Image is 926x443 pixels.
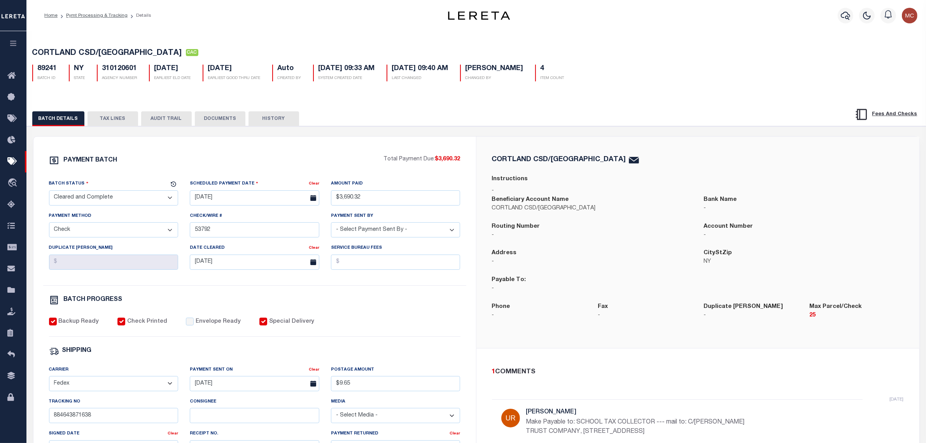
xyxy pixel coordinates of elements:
p: STATE [74,76,85,81]
label: Beneficiary Account Name [492,195,569,204]
button: BATCH DETAILS [32,111,84,126]
a: Clear [309,246,319,250]
label: Signed Date [49,431,80,437]
img: Urbina, Matthew [501,409,520,427]
p: - [704,311,798,320]
h5: 89241 [38,65,57,73]
a: Home [44,13,58,18]
h5: [PERSON_NAME] [466,65,523,73]
label: Carrier [49,367,69,373]
label: Special Delivery [269,318,314,326]
label: Payment Method [49,213,92,220]
a: Clear [450,432,460,436]
p: ITEM COUNT [541,76,564,81]
label: Media [331,399,345,405]
button: Fees And Checks [852,106,921,123]
label: Duplicate [PERSON_NAME] [704,302,783,311]
label: Check/Wire # [190,213,222,220]
label: Payable To: [492,276,526,285]
button: DOCUMENTS [195,111,245,126]
label: Batch Status [49,180,89,187]
label: Account Number [704,222,753,231]
label: Max Parcel/Check [809,302,862,311]
label: Check Printed [127,318,167,326]
label: Payment Returned [331,431,378,437]
label: Payment Sent By [331,213,373,220]
h5: CORTLAND CSD/[GEOGRAPHIC_DATA] [492,156,626,163]
label: Fax [598,302,608,311]
input: $ [331,190,460,206]
label: Instructions [492,175,528,184]
label: CityStZip [704,249,732,258]
a: Clear [168,432,178,436]
p: AGENCY NUMBER [102,76,137,81]
p: Total Payment Due: [384,155,460,164]
h5: NY [74,65,85,73]
label: Address [492,249,517,258]
label: Tracking No [49,399,81,405]
img: logo-dark.svg [448,11,510,20]
span: $3,690.32 [435,156,460,162]
input: $ [331,255,460,270]
h5: Auto [278,65,301,73]
p: - [704,231,904,240]
span: 1 [492,369,495,375]
a: Pymt Processing & Tracking [66,13,128,18]
label: Service Bureau Fees [331,245,382,251]
label: Postage Amount [331,367,374,373]
h5: [PERSON_NAME] [526,409,760,416]
p: CREATED BY [278,76,301,81]
p: SYSTEM CREATED DATE [319,76,375,81]
label: Receipt No. [190,431,218,437]
label: Envelope Ready [196,318,241,326]
p: BATCH ID [38,76,57,81]
p: CORTLAND CSD/[GEOGRAPHIC_DATA] [492,204,692,213]
h6: SHIPPING [62,348,92,354]
p: - [492,311,586,320]
label: Scheduled Payment Date [190,180,258,187]
img: svg+xml;base64,PHN2ZyB4bWxucz0iaHR0cDovL3d3dy53My5vcmcvMjAwMC9zdmciIHBvaW50ZXItZXZlbnRzPSJub25lIi... [902,8,917,23]
label: Phone [492,302,510,311]
h5: [DATE] [154,65,191,73]
p: [DATE] [890,396,904,403]
label: Payment Sent On [190,367,233,373]
p: EARLIEST ELD DATE [154,76,191,81]
label: Bank Name [704,195,737,204]
button: HISTORY [249,111,299,126]
a: CAC [186,50,198,58]
span: CAC [186,49,198,56]
input: $ [49,255,179,270]
p: Make Payable to: SCHOOL TAX COLLECTOR --- mail to: C/[PERSON_NAME] TRUST COMPANY, [STREET_ADDRESS] [526,418,760,436]
label: Routing Number [492,222,540,231]
p: - [492,231,692,240]
label: Duplicate [PERSON_NAME] [49,245,113,251]
p: CHANGED BY [466,76,523,81]
label: Backup Ready [58,318,99,326]
p: EARLIEST GOOD THRU DATE [208,76,261,81]
label: Amount Paid [331,181,363,187]
p: - [704,204,904,213]
span: CORTLAND CSD/[GEOGRAPHIC_DATA] [32,49,182,57]
h5: 4 [541,65,564,73]
h5: [DATE] [208,65,261,73]
h6: BATCH PROGRESS [64,297,123,303]
p: NY [704,258,904,266]
button: TAX LINES [88,111,138,126]
p: - [492,258,692,266]
li: Details [128,12,151,19]
h6: PAYMENT BATCH [64,157,117,163]
input: $ [331,376,460,391]
a: Clear [309,368,319,372]
p: - [492,187,904,195]
p: - [598,311,692,320]
h5: [DATE] 09:40 AM [392,65,448,73]
h5: [DATE] 09:33 AM [319,65,375,73]
button: AUDIT TRAIL [141,111,192,126]
i: travel_explore [7,178,20,188]
h5: 310120601 [102,65,137,73]
p: 25 [809,311,903,320]
div: COMMENTS [492,367,901,377]
label: Consignee [190,399,216,405]
p: LAST CHANGED [392,76,448,81]
p: - [492,285,692,293]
